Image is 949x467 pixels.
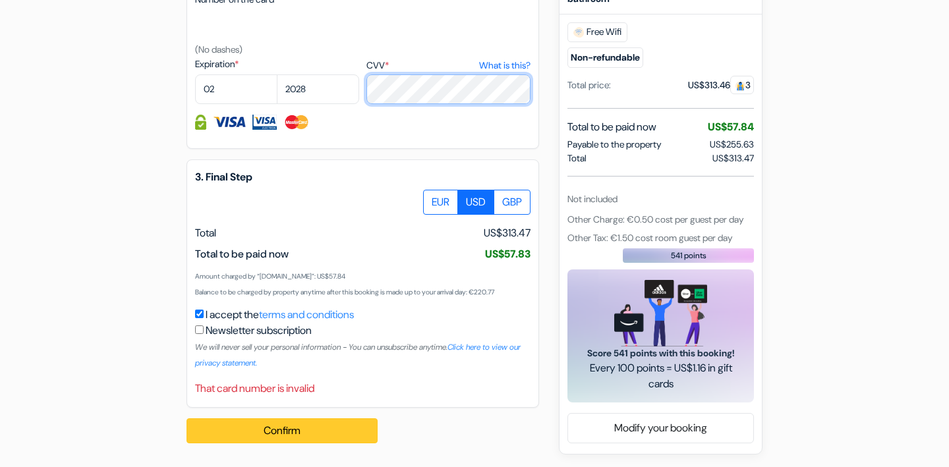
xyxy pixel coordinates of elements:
[366,59,531,72] label: CVV
[187,418,378,443] button: Confirm
[195,381,531,397] div: That card number is invalid
[671,249,706,261] span: 541 points
[479,59,531,72] a: What is this?
[195,171,531,183] h5: 3. Final Step
[583,346,738,360] span: Score 541 points with this booking!
[583,360,738,391] span: Every 100 points = US$1.16 in gift cards
[206,323,312,339] label: Newsletter subscription
[213,115,246,130] img: Visa
[567,119,656,134] span: Total to be paid now
[730,75,754,94] span: 3
[195,272,345,281] small: Amount charged by “[DOMAIN_NAME]”: US$57.84
[424,190,531,215] div: Basic radio toggle button group
[567,192,754,206] div: Not included
[614,279,707,346] img: gift_card_hero_new.png
[567,213,743,225] span: Other Charge: €0.50 cost per guest per day
[568,415,753,440] a: Modify your booking
[259,308,354,321] a: terms and conditions
[423,190,458,215] label: EUR
[252,115,276,130] img: Visa Electron
[457,190,494,215] label: USD
[195,43,243,55] small: (No dashes)
[567,231,732,243] span: Other Tax: €1.50 cost room guest per day
[710,138,754,150] span: US$255.63
[195,115,206,130] img: Credit card information fully secured and encrypted
[283,115,310,130] img: Master Card
[708,119,754,133] span: US$57.84
[735,80,745,90] img: guest.svg
[195,288,494,296] small: Balance to be charged by property anytime after this booking is made up to your arrival day: €220.77
[567,47,643,67] small: Non-refundable
[195,57,359,71] label: Expiration
[712,151,754,165] span: US$313.47
[567,22,627,41] span: Free Wifi
[206,307,354,323] label: I accept the
[688,78,754,92] div: US$313.46
[567,137,661,151] span: Payable to the property
[195,226,216,240] span: Total
[195,342,521,368] small: We will never sell your personal information - You can unsubscribe anytime.
[485,247,531,261] span: US$57.83
[195,247,289,261] span: Total to be paid now
[567,78,611,92] div: Total price:
[567,151,587,165] span: Total
[484,225,531,241] span: US$313.47
[573,26,584,37] img: free_wifi.svg
[494,190,531,215] label: GBP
